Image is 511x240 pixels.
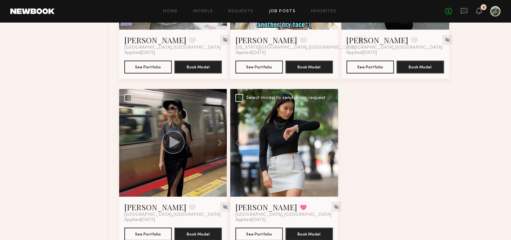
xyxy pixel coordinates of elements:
a: [PERSON_NAME] [124,35,186,45]
a: Home [163,9,178,14]
button: See Portfolio [235,61,283,74]
a: Job Posts [269,9,296,14]
a: Favorites [311,9,337,14]
a: [PERSON_NAME] [235,202,297,212]
div: Applied [DATE] [235,217,333,223]
span: [GEOGRAPHIC_DATA], [GEOGRAPHIC_DATA] [235,212,332,217]
button: Book Model [286,61,333,74]
a: Book Model [286,64,333,69]
a: Book Model [286,231,333,236]
span: [US_STATE][GEOGRAPHIC_DATA], [GEOGRAPHIC_DATA] [235,45,356,50]
img: Unhide Model [223,37,228,43]
span: [GEOGRAPHIC_DATA], [GEOGRAPHIC_DATA] [124,45,221,50]
img: Unhide Model [223,204,228,210]
a: Book Model [174,64,222,69]
a: Book Model [174,231,222,236]
span: [GEOGRAPHIC_DATA], [GEOGRAPHIC_DATA] [124,212,221,217]
div: Applied [DATE] [347,50,444,55]
div: Applied [DATE] [235,50,333,55]
a: [PERSON_NAME] [235,35,297,45]
a: Models [193,9,213,14]
img: Unhide Model [445,37,450,43]
img: Unhide Model [334,204,339,210]
button: Book Model [174,61,222,74]
div: Applied [DATE] [124,50,222,55]
button: See Portfolio [347,61,394,74]
span: [GEOGRAPHIC_DATA], [GEOGRAPHIC_DATA] [347,45,443,50]
a: Book Model [397,64,444,69]
div: Applied [DATE] [124,217,222,223]
div: Select model to send group request [246,96,326,100]
a: [PERSON_NAME] [124,202,186,212]
a: [PERSON_NAME] [347,35,409,45]
div: 2 [483,6,485,9]
button: Book Model [397,61,444,74]
button: See Portfolio [124,61,172,74]
a: Requests [229,9,254,14]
